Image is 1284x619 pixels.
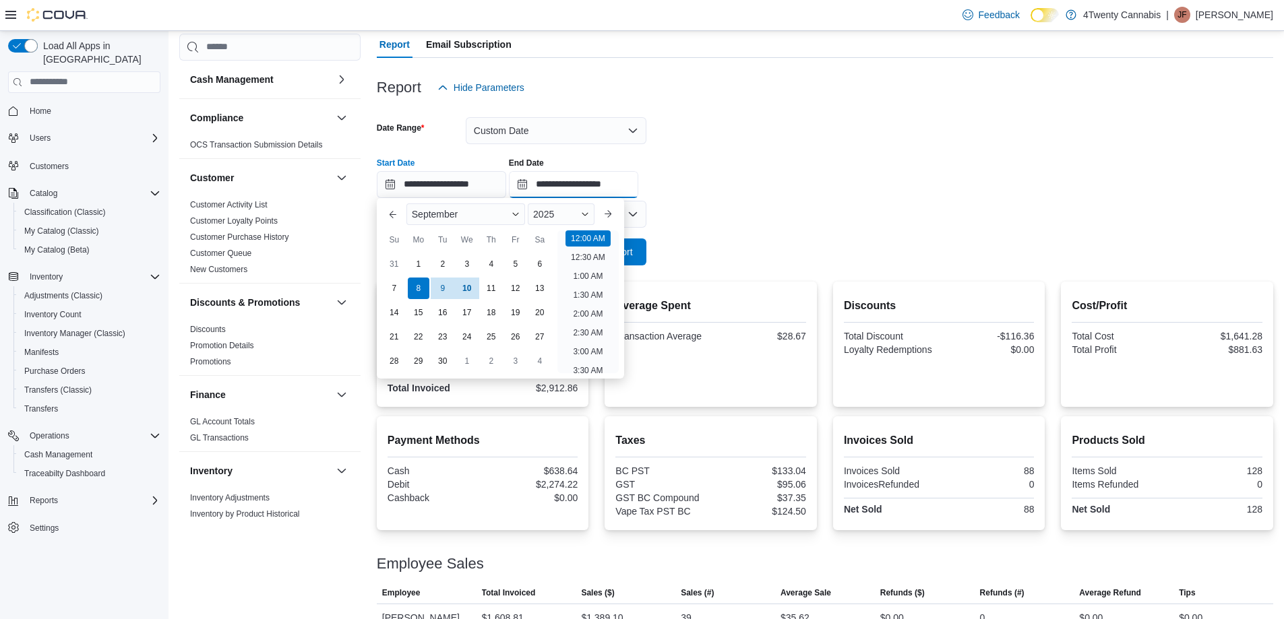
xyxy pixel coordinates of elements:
[13,362,166,381] button: Purchase Orders
[568,362,608,379] li: 3:30 AM
[19,288,108,304] a: Adjustments (Classic)
[334,170,350,186] button: Customer
[24,449,92,460] span: Cash Management
[19,325,131,341] a: Inventory Manager (Classic)
[13,445,166,464] button: Cash Management
[190,464,233,478] h3: Inventory
[408,229,429,251] div: Mo
[382,587,421,598] span: Employee
[24,185,160,201] span: Catalog
[190,341,254,350] a: Promotion Details
[1170,504,1262,515] div: 128
[19,242,95,258] a: My Catalog (Beta)
[19,363,91,379] a: Purchase Orders
[1072,504,1110,515] strong: Net Sold
[432,326,454,348] div: day-23
[19,325,160,341] span: Inventory Manager (Classic)
[456,253,478,275] div: day-3
[505,326,526,348] div: day-26
[529,253,551,275] div: day-6
[24,207,106,218] span: Classification (Classic)
[942,504,1034,515] div: 88
[529,229,551,251] div: Sa
[3,491,166,510] button: Reports
[568,344,608,360] li: 3:00 AM
[377,556,484,572] h3: Employee Sales
[615,432,806,449] h2: Taxes
[615,506,708,517] div: Vape Tax PST BC
[432,74,530,101] button: Hide Parameters
[581,587,614,598] span: Sales ($)
[190,216,278,226] a: Customer Loyalty Points
[529,302,551,323] div: day-20
[481,326,502,348] div: day-25
[529,350,551,372] div: day-4
[384,278,405,299] div: day-7
[334,110,350,126] button: Compliance
[485,479,578,490] div: $2,274.22
[13,464,166,483] button: Traceabilty Dashboard
[190,416,255,427] span: GL Account Totals
[190,171,331,185] button: Customer
[432,302,454,323] div: day-16
[13,381,166,399] button: Transfers (Classic)
[190,139,323,150] span: OCS Transaction Submission Details
[565,230,611,247] li: 12:00 AM
[13,203,166,222] button: Classification (Classic)
[190,200,268,209] a: Customer Activity List
[714,479,806,490] div: $95.06
[529,278,551,299] div: day-13
[8,96,160,573] nav: Complex example
[481,302,502,323] div: day-18
[13,343,166,362] button: Manifests
[456,350,478,372] div: day-1
[24,519,160,536] span: Settings
[505,253,526,275] div: day-5
[19,382,97,398] a: Transfers (Classic)
[379,31,410,58] span: Report
[19,344,64,360] a: Manifests
[19,401,63,417] a: Transfers
[19,401,160,417] span: Transfers
[190,525,274,535] span: Inventory Count Details
[628,209,638,220] button: Open list of options
[13,324,166,343] button: Inventory Manager (Classic)
[1174,7,1190,23] div: Jacqueline Francis
[412,209,458,220] span: September
[190,493,270,502] a: Inventory Adjustments
[3,101,166,121] button: Home
[24,328,125,339] span: Inventory Manager (Classic)
[979,8,1020,22] span: Feedback
[19,465,111,482] a: Traceabilty Dashboard
[179,137,361,158] div: Compliance
[179,414,361,451] div: Finance
[377,171,506,198] input: Press the down key to enter a popover containing a calendar. Press the escape key to close the po...
[384,302,405,323] div: day-14
[1196,7,1273,23] p: [PERSON_NAME]
[1072,479,1164,490] div: Items Refunded
[377,79,421,96] h3: Report
[388,383,450,393] strong: Total Invoiced
[190,356,231,367] span: Promotions
[509,171,638,198] input: Press the down key to open a popover containing a calendar.
[3,129,166,148] button: Users
[190,509,300,519] span: Inventory by Product Historical
[432,350,454,372] div: day-30
[505,229,526,251] div: Fr
[388,432,578,449] h2: Payment Methods
[190,199,268,210] span: Customer Activity List
[505,278,526,299] div: day-12
[13,305,166,324] button: Inventory Count
[844,465,936,476] div: Invoices Sold
[190,464,331,478] button: Inventory
[190,509,300,519] a: Inventory by Product Historical
[30,161,69,172] span: Customers
[190,325,226,334] a: Discounts
[481,253,502,275] div: day-4
[30,188,57,199] span: Catalog
[24,520,64,536] a: Settings
[24,185,63,201] button: Catalog
[505,302,526,323] div: day-19
[384,253,405,275] div: day-31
